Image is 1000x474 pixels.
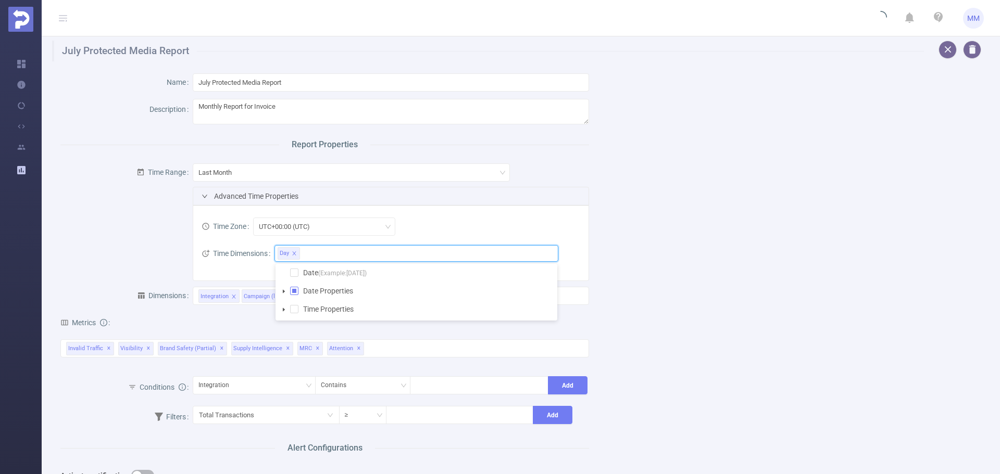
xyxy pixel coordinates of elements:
span: ✕ [357,342,361,355]
span: Date [303,268,367,277]
img: Protected Media [8,7,33,32]
span: MM [967,8,980,29]
input: filter select [302,247,304,260]
button: Add [548,376,587,394]
i: icon: down [377,412,383,419]
span: ✕ [316,342,320,355]
span: ✕ [146,342,151,355]
span: Report Properties [279,138,370,151]
div: icon: rightAdvanced Time Properties [193,187,589,205]
span: Date Properties [301,284,554,298]
span: Metrics [60,318,96,327]
span: Conditions [140,383,186,391]
h1: July Protected Media Report [52,41,924,61]
span: (Example: [DATE] ) [318,270,367,277]
i: icon: right [202,193,208,199]
i: icon: close [231,294,236,300]
span: Time Dimensions [202,249,268,258]
span: Time Properties [303,305,354,313]
i: icon: info-circle [179,383,186,391]
i: icon: info-circle [100,319,107,326]
i: icon: down [306,382,312,390]
span: Time Range [136,168,186,176]
span: ✕ [286,342,290,355]
i: icon: down [385,224,391,231]
span: Supply Intelligence [231,342,293,355]
span: Brand Safety (partial) [158,342,227,355]
span: Date Properties [303,287,353,295]
label: Name [167,78,193,86]
span: Day [280,248,289,259]
span: Alert Configurations [275,442,375,454]
div: Integration [201,290,229,303]
div: ≥ [345,406,356,424]
div: Integration [198,377,236,394]
i: icon: loading [874,11,887,25]
li: Day [278,247,300,260]
textarea: Monthly Report for Invoice [193,99,589,124]
label: Description [149,105,193,113]
span: Attention [327,342,364,355]
span: Visibility [118,342,154,355]
div: Last Month [198,164,239,181]
span: Time Properties [301,302,554,316]
i: icon: close [292,251,297,257]
div: Contains [321,377,354,394]
span: ✕ [220,342,224,355]
div: UTC+00:00 (UTC) [259,218,317,235]
i: icon: down [499,170,506,177]
i: icon: caret-down [281,289,286,294]
i: icon: caret-down [281,307,286,312]
span: MRC [297,342,323,355]
span: Filters [155,413,186,421]
span: ✕ [107,342,111,355]
i: icon: down [401,382,407,390]
span: Time Zone [202,222,246,230]
div: Campaign (l1) [244,290,280,303]
li: Integration [198,289,240,303]
button: Add [533,406,572,424]
span: Dimensions [137,291,186,300]
li: Campaign (l1) [242,289,291,303]
span: Invalid Traffic [66,342,114,355]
